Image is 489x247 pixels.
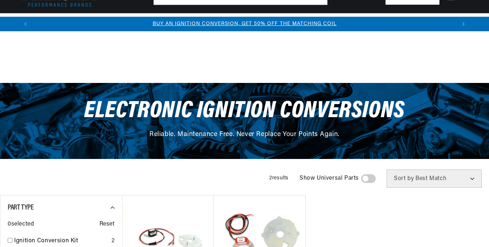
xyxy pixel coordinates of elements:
[99,220,115,229] span: Reset
[18,13,77,31] summary: Ignition Conversions
[137,13,230,31] summary: Headers, Exhausts & Components
[394,176,414,182] span: Sort by
[18,17,33,31] button: Translation missing: en.sections.announcements.previous_announcement
[269,175,289,181] span: 2 results
[271,13,325,31] summary: Battery Products
[149,131,340,138] span: Reliable. Maintenance Free. Never Replace Your Points Again.
[456,17,471,31] button: Translation missing: en.sections.announcements.next_announcement
[8,220,34,229] span: 0 selected
[429,13,473,31] summary: Product Support
[376,13,414,31] summary: Motorcycle
[300,174,359,183] span: Show Universal Parts
[33,20,456,28] div: 1 of 3
[84,99,405,123] span: Electronic Ignition Conversions
[8,204,34,211] span: Part Type
[153,21,337,27] a: BUY AN IGNITION CONVERSION, GET 50% OFF THE MATCHING COIL
[77,13,137,31] summary: Coils & Distributors
[387,170,482,188] select: Sort by
[230,13,271,31] summary: Engine Swaps
[14,236,109,246] a: Ignition Conversion Kit
[325,13,376,31] summary: Spark Plug Wires
[112,236,115,246] div: 2
[33,20,456,28] div: Announcement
